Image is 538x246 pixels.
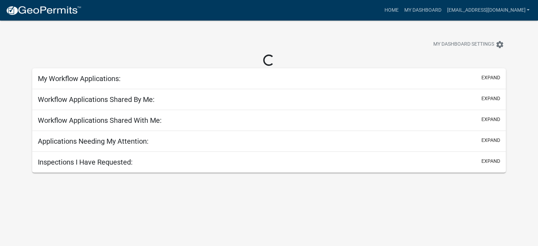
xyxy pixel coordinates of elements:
[481,158,500,165] button: expand
[38,137,149,145] h5: Applications Needing My Attention:
[428,38,510,51] button: My Dashboard Settingssettings
[433,40,494,49] span: My Dashboard Settings
[38,116,162,125] h5: Workflow Applications Shared With Me:
[481,137,500,144] button: expand
[381,4,401,17] a: Home
[481,95,500,102] button: expand
[444,4,532,17] a: [EMAIL_ADDRESS][DOMAIN_NAME]
[38,74,121,83] h5: My Workflow Applications:
[401,4,444,17] a: My Dashboard
[38,158,133,166] h5: Inspections I Have Requested:
[481,74,500,81] button: expand
[38,95,155,104] h5: Workflow Applications Shared By Me:
[496,40,504,49] i: settings
[481,116,500,123] button: expand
